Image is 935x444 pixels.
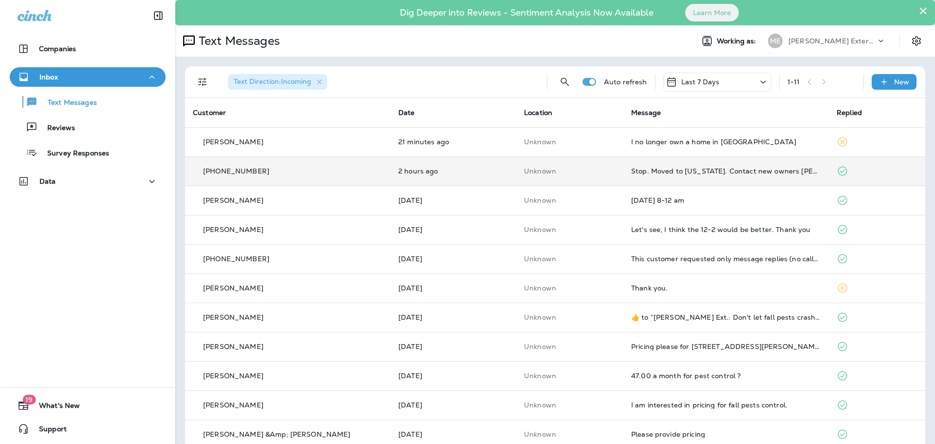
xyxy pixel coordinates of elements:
div: ME [768,34,783,48]
p: [PHONE_NUMBER] [203,255,269,263]
button: Survey Responses [10,142,166,163]
div: November 24 8-12 am [631,196,821,204]
p: Sep 22, 2025 06:24 PM [398,196,508,204]
p: [PERSON_NAME] [203,284,263,292]
p: This customer does not have a last location and the phone number they messaged is not assigned to... [524,255,616,263]
p: [PERSON_NAME] &Amp; [PERSON_NAME] [203,430,351,438]
button: Text Messages [10,92,166,112]
span: Support [29,425,67,437]
div: Text Direction:Incoming [228,74,327,90]
div: Stop. Moved to Florida. Contact new owners Tim and Robyn Fary. [631,167,821,175]
p: [PERSON_NAME] [203,313,263,321]
button: Learn More [685,4,739,21]
p: [PHONE_NUMBER] [203,167,269,175]
p: This customer does not have a last location and the phone number they messaged is not assigned to... [524,401,616,409]
span: Location [524,108,552,117]
div: ​👍​ to “ Mares Ext.: Don't let fall pests crash your season! Our Quarterly Pest Control blocks an... [631,313,821,321]
p: Text Messages [195,34,280,48]
p: Sep 22, 2025 09:05 AM [398,226,508,233]
p: Dig Deeper into Reviews - Sentiment Analysis Now Available [372,11,682,14]
p: Sep 18, 2025 10:47 AM [398,401,508,409]
p: Sep 19, 2025 01:02 PM [398,255,508,263]
button: Inbox [10,67,166,87]
p: This customer does not have a last location and the phone number they messaged is not assigned to... [524,167,616,175]
p: Sep 18, 2025 11:41 AM [398,313,508,321]
p: Sep 18, 2025 11:35 AM [398,343,508,350]
p: This customer does not have a last location and the phone number they messaged is not assigned to... [524,196,616,204]
p: This customer does not have a last location and the phone number they messaged is not assigned to... [524,430,616,438]
p: Sep 25, 2025 10:06 AM [398,167,508,175]
button: Data [10,172,166,191]
span: What's New [29,402,80,413]
button: Filters [193,72,212,92]
p: [PERSON_NAME] Exterminating [788,37,876,45]
div: I no longer own a home in Hampton [631,138,821,146]
p: Sep 25, 2025 12:30 PM [398,138,508,146]
div: This customer requested only message replies (no calls). Reply here or respond via your LSA dashb... [631,255,821,263]
p: This customer does not have a last location and the phone number they messaged is not assigned to... [524,372,616,380]
p: This customer does not have a last location and the phone number they messaged is not assigned to... [524,226,616,233]
p: [PERSON_NAME] [203,196,263,204]
div: Pricing please for 11 Franklin Ln, Poquoson Va [631,343,821,350]
button: Close [918,3,928,19]
p: Sep 18, 2025 10:50 AM [398,372,508,380]
span: Message [631,108,661,117]
p: Inbox [39,73,58,81]
p: [PERSON_NAME] [203,372,263,380]
button: Support [10,419,166,439]
p: New [894,78,909,86]
p: This customer does not have a last location and the phone number they messaged is not assigned to... [524,343,616,350]
button: Companies [10,39,166,58]
p: Text Messages [38,98,97,108]
p: [PERSON_NAME] [203,138,263,146]
button: 19What's New [10,396,166,415]
div: Let's see, I think the 12-2 would be better. Thank you [631,226,821,233]
p: [PERSON_NAME] [203,401,263,409]
p: This customer does not have a last location and the phone number they messaged is not assigned to... [524,313,616,321]
span: Working as: [717,37,758,45]
button: Collapse Sidebar [145,6,172,25]
button: Settings [908,32,925,50]
span: Text Direction : Incoming [234,77,311,86]
p: Data [39,177,56,185]
p: [PERSON_NAME] [203,343,263,350]
p: This customer does not have a last location and the phone number they messaged is not assigned to... [524,138,616,146]
p: Sep 18, 2025 01:36 PM [398,284,508,292]
span: 19 [22,395,36,405]
div: Thank you. [631,284,821,292]
p: Companies [39,45,76,53]
div: I am interested in pricing for fall pests control. [631,401,821,409]
p: Auto refresh [604,78,647,86]
p: Last 7 Days [681,78,720,86]
div: 1 - 11 [787,78,800,86]
p: Survey Responses [37,149,109,158]
div: 47.00 a month for pest control ? [631,372,821,380]
p: Sep 18, 2025 10:44 AM [398,430,508,438]
div: Please provide pricing [631,430,821,438]
button: Search Messages [555,72,575,92]
span: Date [398,108,415,117]
button: Reviews [10,117,166,137]
p: [PERSON_NAME] [203,226,263,233]
span: Customer [193,108,226,117]
span: Replied [837,108,862,117]
p: Reviews [37,124,75,133]
p: This customer does not have a last location and the phone number they messaged is not assigned to... [524,284,616,292]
